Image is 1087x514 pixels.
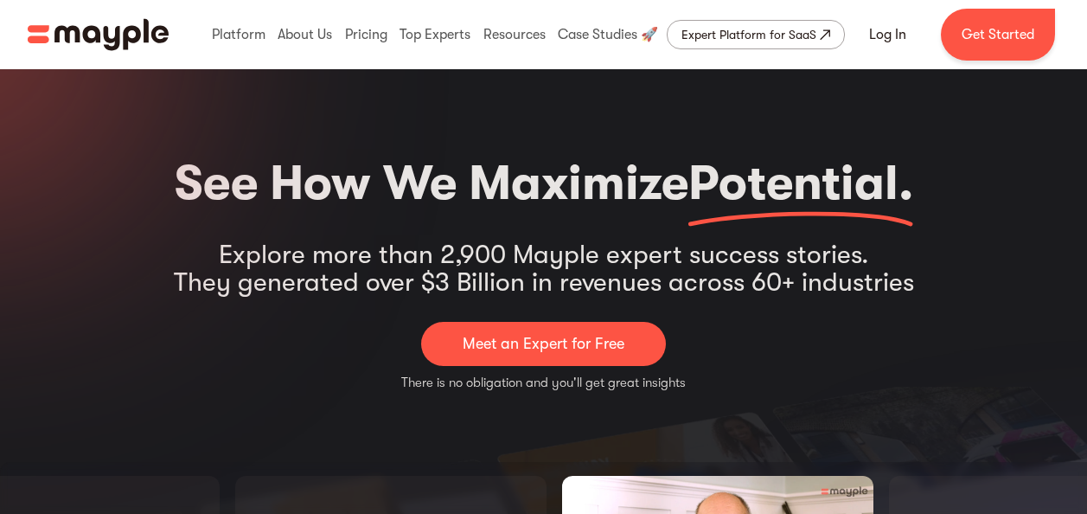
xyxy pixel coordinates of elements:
[28,18,169,51] a: home
[175,147,913,220] h2: See How We Maximize
[401,373,686,393] p: There is no obligation and you'll get great insights
[463,332,624,356] p: Meet an Expert for Free
[848,14,927,55] a: Log In
[208,7,270,62] div: Platform
[341,7,392,62] div: Pricing
[395,7,475,62] div: Top Experts
[273,7,336,62] div: About Us
[941,9,1055,61] a: Get Started
[667,20,845,49] a: Expert Platform for SaaS
[688,156,913,211] span: Potential.
[28,18,169,51] img: Mayple logo
[421,322,666,366] a: Meet an Expert for Free
[479,7,550,62] div: Resources
[174,241,914,296] div: Explore more than 2,900 Mayple expert success stories. They generated over $3 Billion in revenues...
[681,24,816,45] div: Expert Platform for SaaS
